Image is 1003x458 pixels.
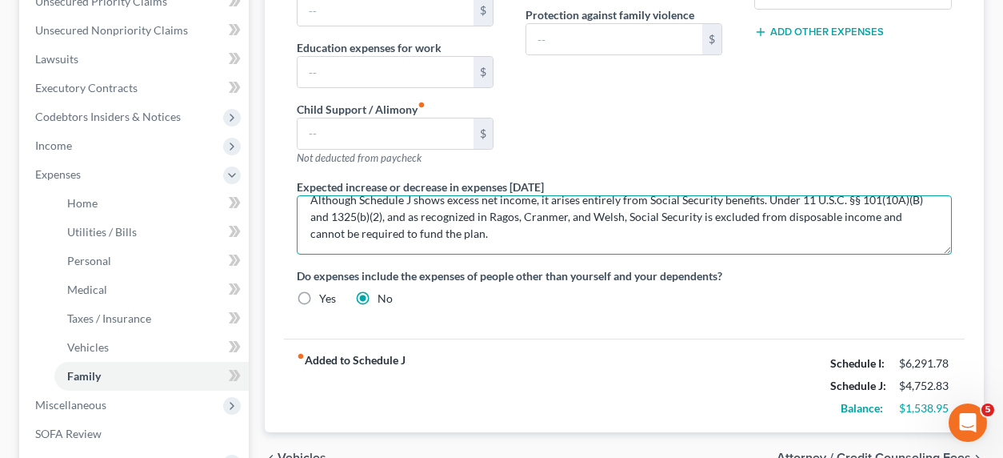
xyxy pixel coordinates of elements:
iframe: Intercom live chat [949,404,987,442]
a: Utilities / Bills [54,218,249,247]
span: Executory Contracts [35,81,138,94]
span: Utilities / Bills [67,225,137,239]
span: Income [35,139,72,152]
a: Medical [54,275,249,304]
div: $ [474,57,493,87]
label: Expected increase or decrease in expenses [DATE] [297,179,544,195]
strong: Added to Schedule J [297,352,406,420]
a: Executory Contracts [22,74,249,102]
span: Miscellaneous [35,398,106,412]
button: Add Other Expenses [754,26,884,38]
span: Not deducted from paycheck [297,151,422,164]
label: Do expenses include the expenses of people other than yourself and your dependents? [297,267,953,284]
div: $4,752.83 [899,378,952,394]
span: Family [67,369,101,383]
input: -- [526,24,703,54]
label: Protection against family violence [525,6,694,23]
span: Vehicles [67,340,109,354]
div: $ [702,24,721,54]
strong: Balance: [841,401,883,415]
label: No [378,291,393,307]
a: Lawsuits [22,45,249,74]
div: $6,291.78 [899,356,952,372]
span: SOFA Review [35,427,102,440]
a: Family [54,362,249,391]
span: 5 [981,404,994,416]
span: Lawsuits [35,52,78,66]
input: -- [298,119,474,149]
span: Taxes / Insurance [67,311,151,325]
div: $ [474,119,493,149]
i: fiber_manual_record [418,101,426,109]
a: Vehicles [54,333,249,362]
a: Home [54,189,249,218]
span: Expenses [35,167,81,181]
i: fiber_manual_record [297,352,305,360]
label: Child Support / Alimony [297,101,426,118]
span: Unsecured Nonpriority Claims [35,23,188,37]
input: -- [298,57,474,87]
span: Personal [67,254,111,267]
strong: Schedule J: [830,379,886,392]
strong: Schedule I: [830,356,885,370]
label: Education expenses for work [297,39,442,56]
span: Medical [67,283,107,296]
label: Yes [319,291,336,307]
div: $1,538.95 [899,400,952,416]
a: Personal [54,247,249,275]
a: Unsecured Nonpriority Claims [22,16,249,45]
span: Codebtors Insiders & Notices [35,110,181,123]
a: SOFA Review [22,420,249,448]
span: Home [67,196,98,210]
a: Taxes / Insurance [54,304,249,333]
